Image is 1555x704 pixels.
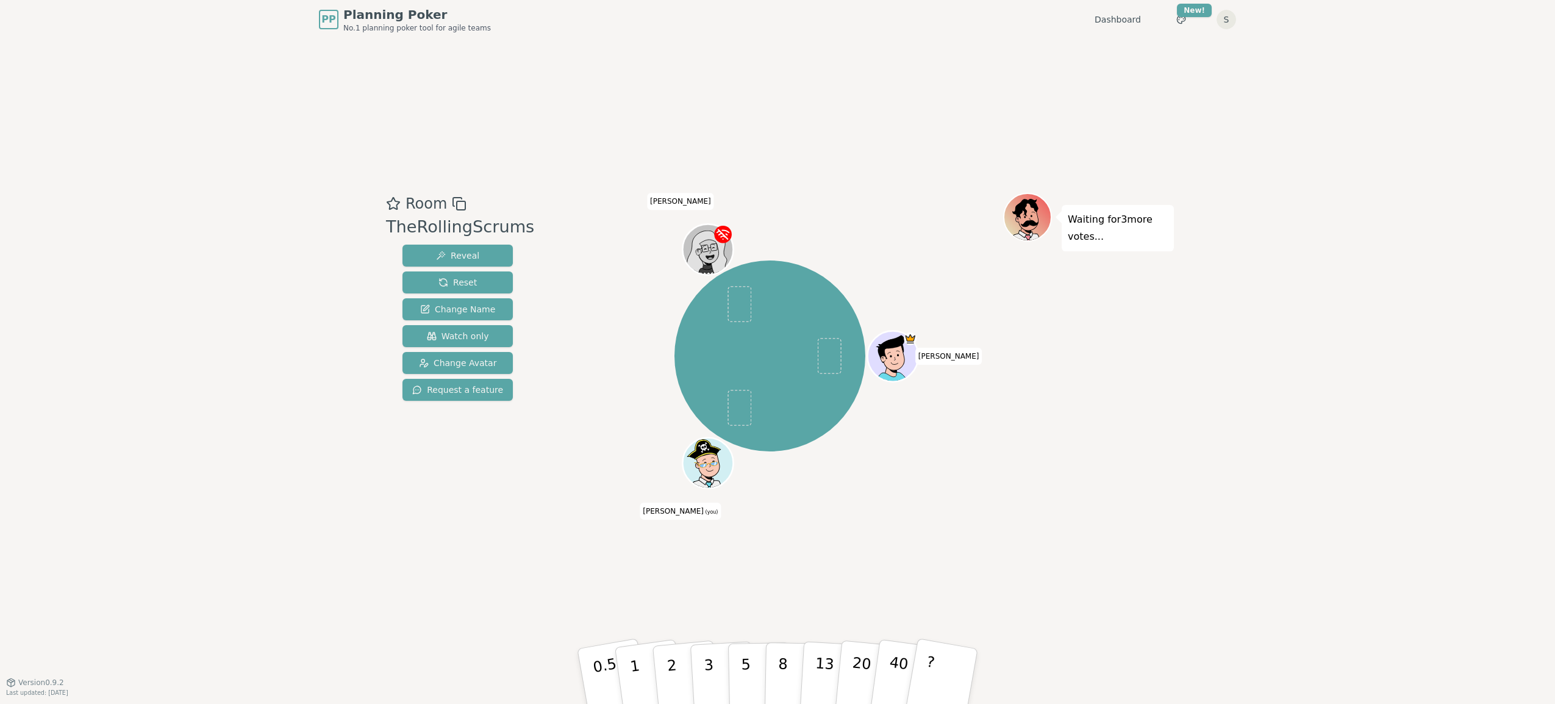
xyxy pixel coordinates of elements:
[436,250,479,262] span: Reveal
[684,439,732,487] button: Click to change your avatar
[1177,4,1212,17] div: New!
[1068,211,1168,245] p: Waiting for 3 more votes...
[1170,9,1192,31] button: New!
[402,325,513,347] button: Watch only
[402,245,513,267] button: Reveal
[1095,13,1141,26] a: Dashboard
[640,503,721,520] span: Click to change your name
[402,352,513,374] button: Change Avatar
[402,271,513,293] button: Reset
[6,678,64,688] button: Version0.9.2
[6,689,68,696] span: Last updated: [DATE]
[402,379,513,401] button: Request a feature
[438,276,477,289] span: Reset
[343,23,491,33] span: No.1 planning poker tool for agile teams
[704,509,718,515] span: (you)
[1217,10,1236,29] button: S
[402,298,513,320] button: Change Name
[915,348,982,365] span: Click to change your name
[343,6,491,23] span: Planning Poker
[386,215,534,240] div: TheRollingScrums
[406,193,447,215] span: Room
[904,332,917,345] span: Antonio is the host
[419,357,497,369] span: Change Avatar
[321,12,335,27] span: PP
[420,303,495,315] span: Change Name
[386,193,401,215] button: Add as favourite
[18,678,64,688] span: Version 0.9.2
[412,384,503,396] span: Request a feature
[647,193,714,210] span: Click to change your name
[427,330,489,342] span: Watch only
[319,6,491,33] a: PPPlanning PokerNo.1 planning poker tool for agile teams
